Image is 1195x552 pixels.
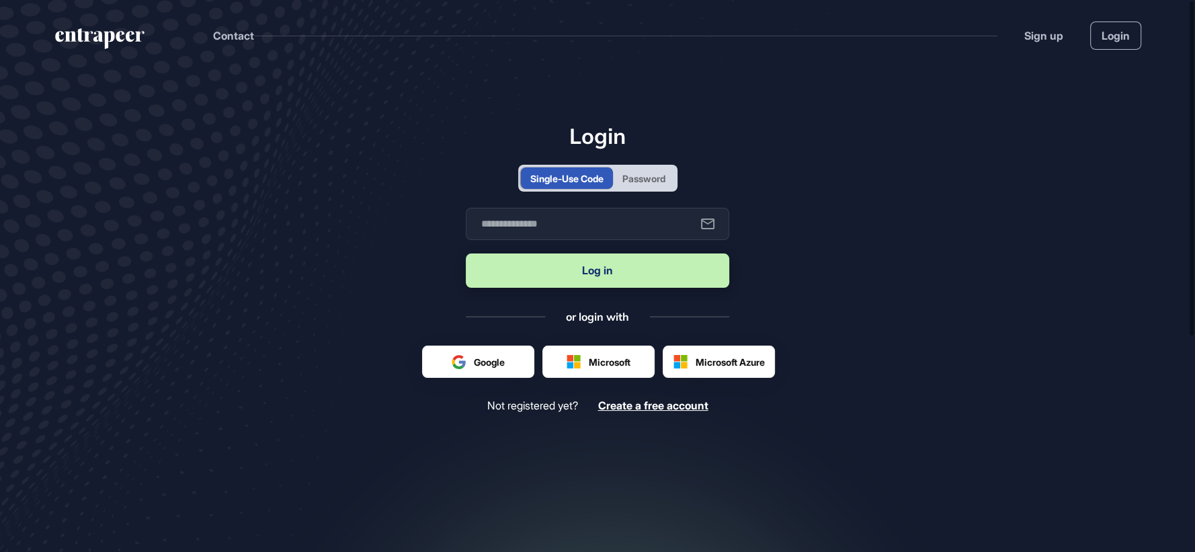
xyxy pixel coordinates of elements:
[466,253,729,288] button: Log in
[598,399,708,412] a: Create a free account
[1090,22,1141,50] a: Login
[213,27,254,44] button: Contact
[530,171,604,186] div: Single-Use Code
[622,171,665,186] div: Password
[466,123,729,149] h1: Login
[54,28,146,54] a: entrapeer-logo
[1024,28,1063,44] a: Sign up
[487,399,578,412] span: Not registered yet?
[566,309,629,324] div: or login with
